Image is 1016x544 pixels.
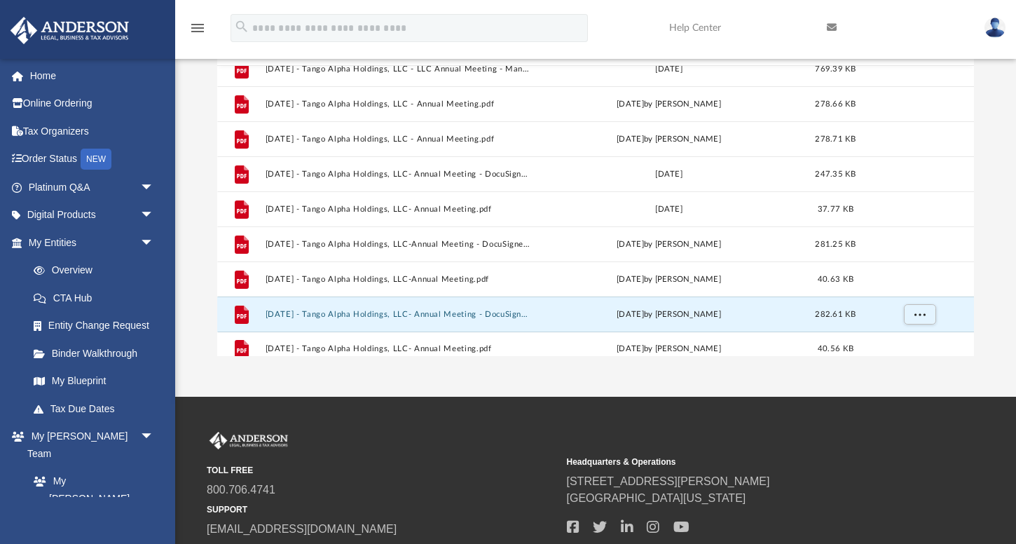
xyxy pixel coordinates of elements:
[10,145,175,174] a: Order StatusNEW
[537,273,802,285] div: [DATE] by [PERSON_NAME]
[266,99,530,108] button: [DATE] - Tango Alpha Holdings, LLC - Annual Meeting.pdf
[537,238,802,250] div: [DATE] by [PERSON_NAME]
[537,132,802,145] div: [DATE] by [PERSON_NAME]
[207,503,557,516] small: SUPPORT
[140,423,168,451] span: arrow_drop_down
[537,97,802,110] div: [DATE] by [PERSON_NAME]
[207,523,397,535] a: [EMAIL_ADDRESS][DOMAIN_NAME]
[20,468,161,530] a: My [PERSON_NAME] Team
[815,64,856,72] span: 769.39 KB
[81,149,111,170] div: NEW
[207,484,275,496] a: 800.706.4741
[10,90,175,118] a: Online Ordering
[266,204,530,213] button: [DATE] - Tango Alpha Holdings, LLC- Annual Meeting.pdf
[207,432,291,450] img: Anderson Advisors Platinum Portal
[10,117,175,145] a: Tax Organizers
[20,395,175,423] a: Tax Due Dates
[217,66,974,357] div: grid
[266,344,530,353] button: [DATE] - Tango Alpha Holdings, LLC- Annual Meeting.pdf
[266,134,530,143] button: [DATE] - Tango Alpha Holdings, LLC - Annual Meeting.pdf
[815,170,856,177] span: 247.35 KB
[567,492,746,504] a: [GEOGRAPHIC_DATA][US_STATE]
[266,274,530,283] button: [DATE] - Tango Alpha Holdings, LLC-Annual Meeting.pdf
[818,275,853,283] span: 40.63 KB
[6,17,133,44] img: Anderson Advisors Platinum Portal
[10,62,175,90] a: Home
[234,19,249,34] i: search
[20,367,168,395] a: My Blueprint
[20,284,175,312] a: CTA Hub
[189,27,206,36] a: menu
[266,309,530,318] button: [DATE] - Tango Alpha Holdings, LLC- Annual Meeting - DocuSigned.pdf
[20,312,175,340] a: Entity Change Request
[10,229,175,257] a: My Entitiesarrow_drop_down
[537,203,802,215] div: [DATE]
[266,64,530,73] button: [DATE] - Tango Alpha Holdings, LLC - LLC Annual Meeting - Manager Managed.pdf
[537,62,802,75] div: [DATE]
[10,201,175,229] a: Digital Productsarrow_drop_down
[20,339,175,367] a: Binder Walkthrough
[189,20,206,36] i: menu
[10,173,175,201] a: Platinum Q&Aarrow_drop_down
[984,18,1005,38] img: User Pic
[207,464,557,477] small: TOLL FREE
[537,168,802,180] div: [DATE]
[815,240,856,247] span: 281.25 KB
[140,229,168,257] span: arrow_drop_down
[567,456,917,468] small: Headquarters & Operations
[818,205,853,212] span: 37.77 KB
[818,345,853,353] span: 40.56 KB
[266,169,530,178] button: [DATE] - Tango Alpha Holdings, LLC- Annual Meeting - DocuSigned.pdf
[140,173,168,202] span: arrow_drop_down
[10,423,168,468] a: My [PERSON_NAME] Teamarrow_drop_down
[537,343,802,355] div: [DATE] by [PERSON_NAME]
[904,304,936,325] button: More options
[20,257,175,285] a: Overview
[537,308,802,320] div: [DATE] by [PERSON_NAME]
[815,135,856,142] span: 278.71 KB
[567,475,770,487] a: [STREET_ADDRESS][PERSON_NAME]
[815,310,856,318] span: 282.61 KB
[815,100,856,107] span: 278.66 KB
[266,239,530,248] button: [DATE] - Tango Alpha Holdings, LLC-Annual Meeting - DocuSigned.pdf
[140,201,168,230] span: arrow_drop_down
